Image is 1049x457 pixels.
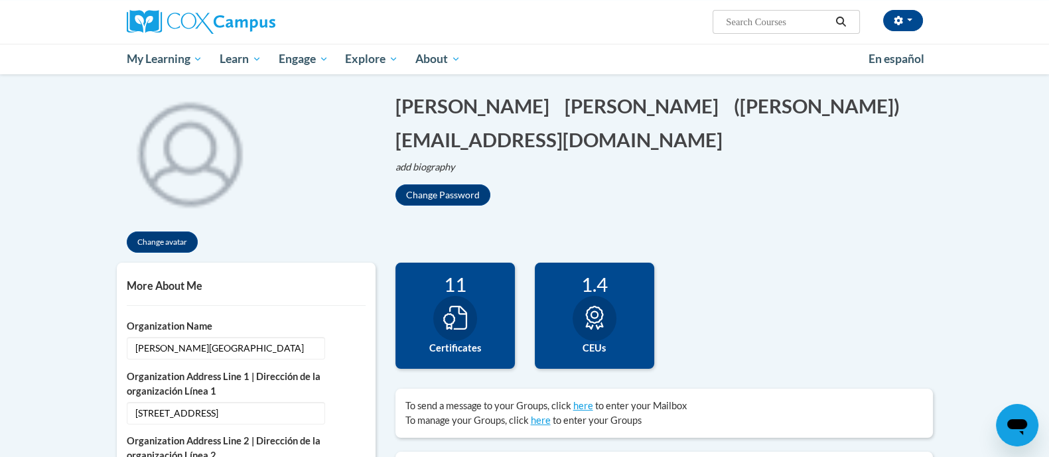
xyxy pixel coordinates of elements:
[220,51,261,67] span: Learn
[415,51,460,67] span: About
[405,415,529,426] span: To manage your Groups, click
[127,402,325,424] span: [STREET_ADDRESS]
[395,92,558,119] button: Edit first name
[127,10,275,34] img: Cox Campus
[545,273,644,296] div: 1.4
[126,51,202,67] span: My Learning
[395,126,731,153] button: Edit email address
[573,400,593,411] a: here
[996,404,1038,446] iframe: Button to launch messaging window
[395,161,455,172] i: add biography
[734,92,908,119] button: Edit screen name
[279,51,328,67] span: Engage
[553,415,642,426] span: to enter your Groups
[127,337,325,359] span: [PERSON_NAME][GEOGRAPHIC_DATA]
[831,14,851,30] button: Search
[345,51,398,67] span: Explore
[407,44,469,74] a: About
[405,400,571,411] span: To send a message to your Groups, click
[127,231,198,253] button: Change avatar
[117,79,263,225] img: profile avatar
[336,44,407,74] a: Explore
[595,400,687,411] span: to enter your Mailbox
[860,45,933,73] a: En español
[118,44,212,74] a: My Learning
[127,319,366,334] label: Organization Name
[395,184,490,206] button: Change Password
[107,44,943,74] div: Main menu
[270,44,337,74] a: Engage
[405,341,505,356] label: Certificates
[531,415,551,426] a: here
[127,369,366,399] label: Organization Address Line 1 | Dirección de la organización Línea 1
[405,273,505,296] div: 11
[211,44,270,74] a: Learn
[883,10,923,31] button: Account Settings
[395,160,466,174] button: Edit biography
[565,92,727,119] button: Edit last name
[117,79,263,225] div: Click to change the profile picture
[869,52,924,66] span: En español
[127,279,366,292] h5: More About Me
[545,341,644,356] label: CEUs
[725,14,831,30] input: Search Courses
